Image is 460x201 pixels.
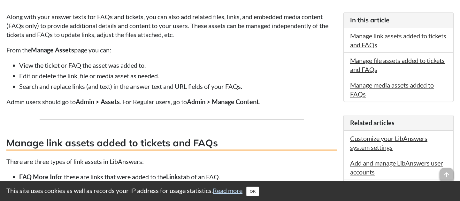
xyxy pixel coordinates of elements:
[213,187,242,194] a: Read more
[350,32,446,49] a: Manage link assets added to tickets and FAQs
[187,98,259,105] span: Admin > Manage Content
[19,71,337,80] li: Edit or delete the link, file or media asset as needed.
[350,119,395,127] span: Related articles
[6,136,337,151] h3: Manage link assets added to tickets and FAQs
[350,16,447,25] h3: In this article
[350,57,445,73] a: Manage file assets added to tickets and FAQs
[350,159,443,176] a: Add and manage LibAnswers user accounts
[246,187,259,196] button: Close
[440,168,454,176] a: arrow_upward
[350,81,434,98] a: Manage media assets added to FAQs
[6,12,337,39] p: Along with your answer texts for FAQs and tickets, you can also add related files, links, and emb...
[76,98,120,105] span: Admin > Assets
[166,173,181,181] strong: Links
[19,172,337,181] li: : these are links that were added to the tab of an FAQ.
[6,97,337,106] p: Admin users should go to . For Regular users, go to .
[31,46,74,54] strong: Manage Assets
[6,157,337,166] p: There are three types of link assets in LibAnswers:
[350,135,427,151] a: Customize your LibAnswers system settings
[19,82,337,91] li: Search and replace links (and text) in the answer text and URL fields of your FAQs.
[440,168,454,182] span: arrow_upward
[6,45,337,54] p: From the page you can:
[19,61,337,70] li: View the ticket or FAQ the asset was added to.
[19,173,61,181] strong: FAQ More Info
